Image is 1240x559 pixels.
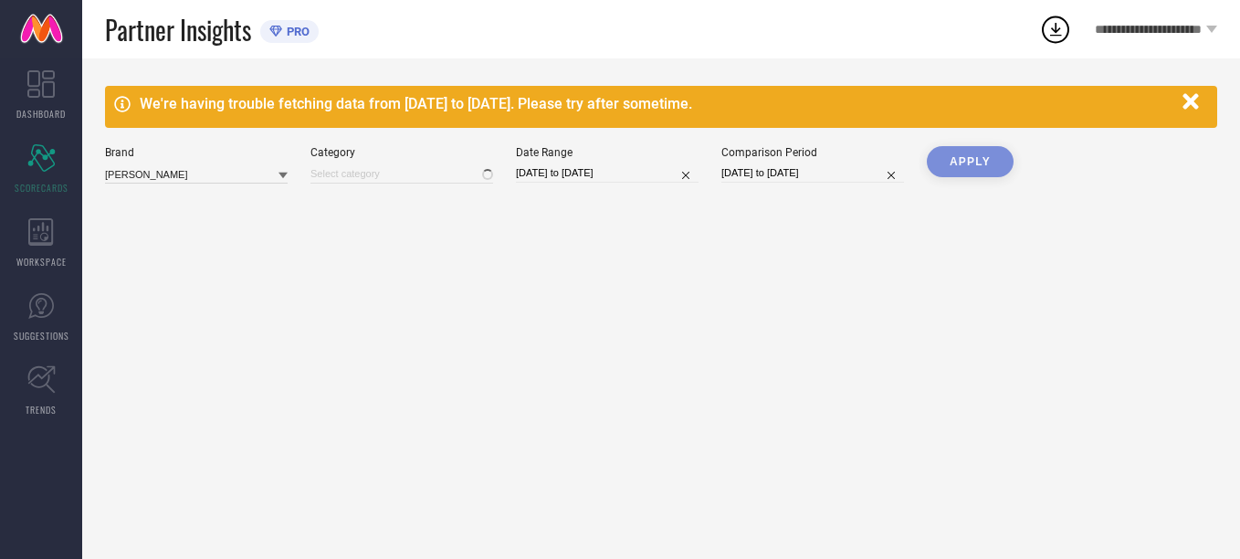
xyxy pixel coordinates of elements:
[16,107,66,121] span: DASHBOARD
[16,255,67,269] span: WORKSPACE
[26,403,57,417] span: TRENDS
[105,146,288,159] div: Brand
[14,329,69,343] span: SUGGESTIONS
[1039,13,1072,46] div: Open download list
[282,25,310,38] span: PRO
[140,95,1173,112] div: We're having trouble fetching data from [DATE] to [DATE]. Please try after sometime.
[721,146,904,159] div: Comparison Period
[516,163,699,183] input: Select date range
[15,181,68,195] span: SCORECARDS
[721,163,904,183] input: Select comparison period
[310,146,493,159] div: Category
[516,146,699,159] div: Date Range
[105,11,251,48] span: Partner Insights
